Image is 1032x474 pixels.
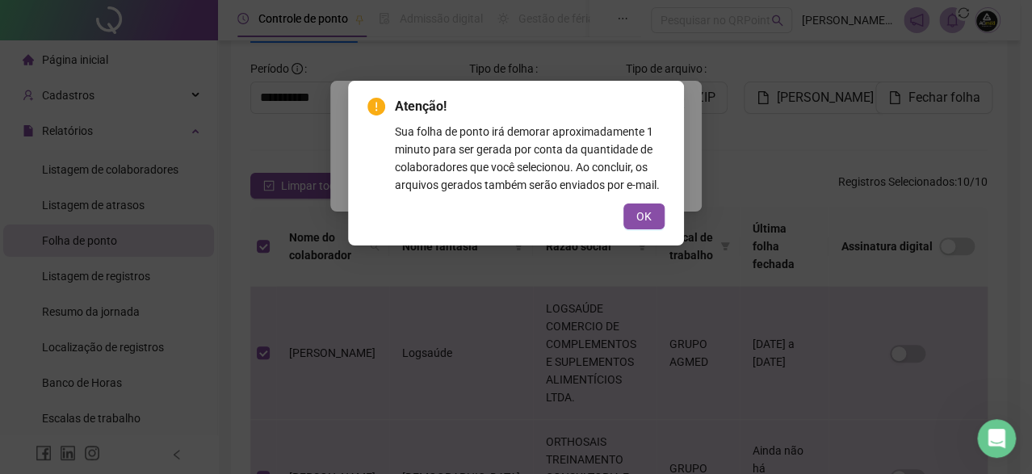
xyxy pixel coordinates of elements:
[395,123,665,194] div: Sua folha de ponto irá demorar aproximadamente 1 minuto para ser gerada por conta da quantidade d...
[636,208,652,225] span: OK
[623,203,665,229] button: OK
[367,98,385,115] span: exclamation-circle
[395,97,665,116] span: Atenção!
[977,419,1016,458] iframe: Intercom live chat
